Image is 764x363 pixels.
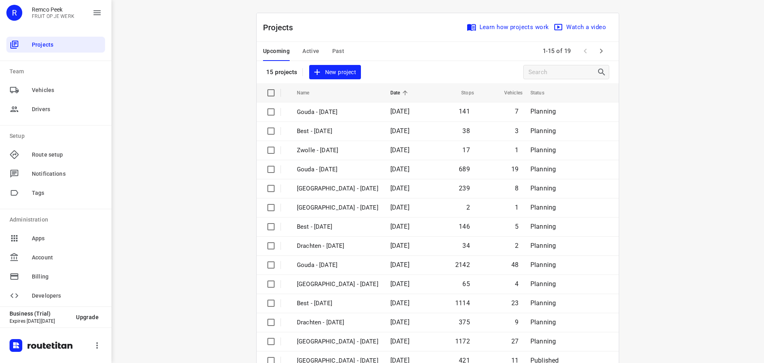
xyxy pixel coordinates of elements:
input: Search projects [528,66,597,78]
span: Planning [530,108,556,115]
span: Planning [530,337,556,345]
p: Best - Wednesday [297,299,378,308]
span: 1172 [455,337,470,345]
p: Gouda - [DATE] [297,165,378,174]
span: Planning [530,242,556,249]
p: Business (Trial) [10,310,70,317]
p: 15 projects [266,69,298,76]
span: [DATE] [390,146,409,154]
span: [DATE] [390,165,409,173]
span: 2 [466,204,470,211]
p: [GEOGRAPHIC_DATA] - [DATE] [297,184,378,193]
span: 689 [459,165,470,173]
p: Zwolle - [DATE] [297,146,378,155]
span: Planning [530,299,556,307]
p: Antwerpen - Wednesday [297,280,378,289]
span: 8 [515,184,518,192]
p: Remco Peek [32,6,74,13]
span: 3 [515,127,518,135]
div: Route setup [6,147,105,163]
div: Account [6,249,105,265]
span: 38 [462,127,470,135]
span: [DATE] [390,242,409,249]
span: Planning [530,165,556,173]
span: 2 [515,242,518,249]
p: Antwerpen - Thursday [297,203,378,212]
span: Status [530,88,555,98]
span: Account [32,253,102,262]
span: Past [332,46,345,56]
p: Team [10,67,105,76]
span: Planning [530,184,556,192]
span: Planning [530,280,556,288]
span: [DATE] [390,184,409,192]
p: Drachten - Wednesday [297,318,378,327]
span: Vehicles [494,88,522,98]
span: 19 [511,165,518,173]
span: Projects [32,41,102,49]
span: Planning [530,261,556,269]
span: Tags [32,189,102,197]
button: Upgrade [70,310,105,324]
span: 1-15 of 19 [540,43,574,60]
span: [DATE] [390,127,409,135]
span: 27 [511,337,518,345]
span: 48 [511,261,518,269]
button: New project [309,65,361,80]
div: Search [597,67,609,77]
p: Best - [DATE] [297,127,378,136]
span: Planning [530,223,556,230]
span: Previous Page [577,43,593,59]
span: [DATE] [390,280,409,288]
span: [DATE] [390,337,409,345]
span: Planning [530,127,556,135]
div: Developers [6,288,105,304]
span: [DATE] [390,204,409,211]
span: Developers [32,292,102,300]
span: 2142 [455,261,470,269]
span: 1 [515,204,518,211]
span: [DATE] [390,318,409,326]
div: Projects [6,37,105,53]
span: Upcoming [263,46,290,56]
span: 141 [459,108,470,115]
div: R [6,5,22,21]
span: 65 [462,280,470,288]
span: Apps [32,234,102,243]
span: 34 [462,242,470,249]
span: [DATE] [390,299,409,307]
span: Planning [530,204,556,211]
div: Vehicles [6,82,105,98]
p: Best - Thursday [297,222,378,232]
span: 7 [515,108,518,115]
span: 9 [515,318,518,326]
span: [DATE] [390,108,409,115]
span: Vehicles [32,86,102,94]
span: New project [314,67,356,77]
span: 1114 [455,299,470,307]
span: Planning [530,318,556,326]
span: 23 [511,299,518,307]
p: Zwolle - Wednesday [297,337,378,346]
span: 146 [459,223,470,230]
p: Expires [DATE][DATE] [10,318,70,324]
p: Setup [10,132,105,140]
span: Route setup [32,151,102,159]
span: Active [302,46,319,56]
span: Date [390,88,411,98]
span: Drivers [32,105,102,114]
div: Apps [6,230,105,246]
p: Projects [263,22,300,33]
div: Notifications [6,166,105,182]
div: Billing [6,269,105,285]
span: 17 [462,146,470,154]
div: Tags [6,185,105,201]
span: [DATE] [390,261,409,269]
span: Planning [530,146,556,154]
span: 239 [459,184,470,192]
p: Gouda - [DATE] [297,108,378,117]
span: 375 [459,318,470,326]
span: 4 [515,280,518,288]
span: Name [297,88,320,98]
span: 5 [515,223,518,230]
